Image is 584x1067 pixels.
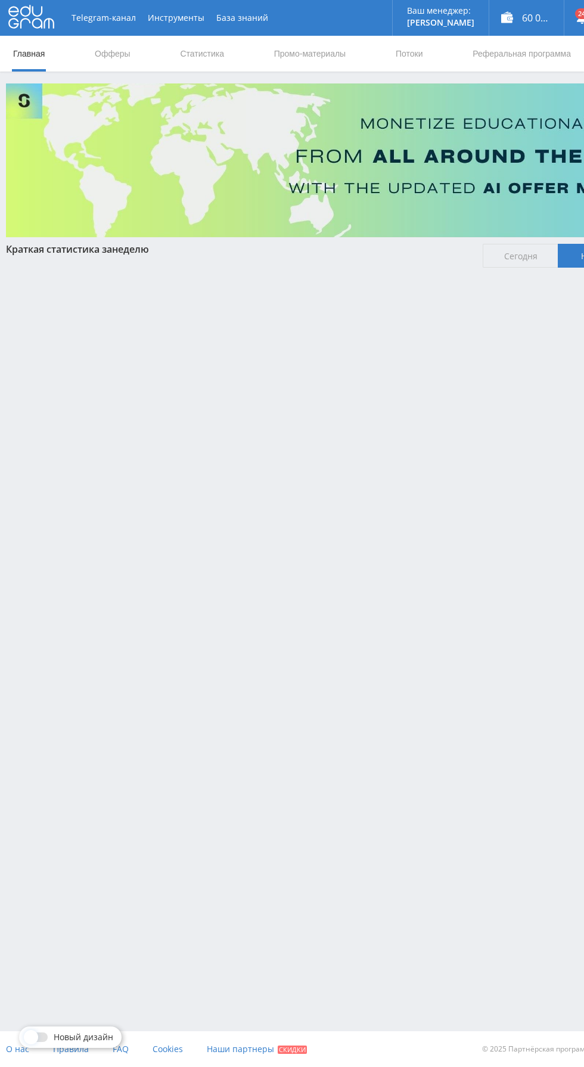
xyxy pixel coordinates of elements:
span: Сегодня [483,244,558,268]
a: Статистика [179,36,225,72]
span: Новый дизайн [54,1032,113,1042]
a: Офферы [94,36,132,72]
a: О нас [6,1031,29,1067]
a: Потоки [394,36,424,72]
a: Наши партнеры Скидки [207,1031,307,1067]
a: Промо-материалы [273,36,347,72]
span: Правила [53,1043,89,1054]
div: Краткая статистика за [6,244,471,255]
span: О нас [6,1043,29,1054]
a: Правила [53,1031,89,1067]
p: [PERSON_NAME] [407,18,474,27]
p: Ваш менеджер: [407,6,474,15]
span: Наши партнеры [207,1043,274,1054]
a: Cookies [153,1031,183,1067]
span: Cookies [153,1043,183,1054]
span: FAQ [113,1043,129,1054]
a: FAQ [113,1031,129,1067]
span: Скидки [278,1046,307,1054]
span: неделю [112,243,149,256]
a: Главная [12,36,46,72]
a: Реферальная программа [471,36,572,72]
